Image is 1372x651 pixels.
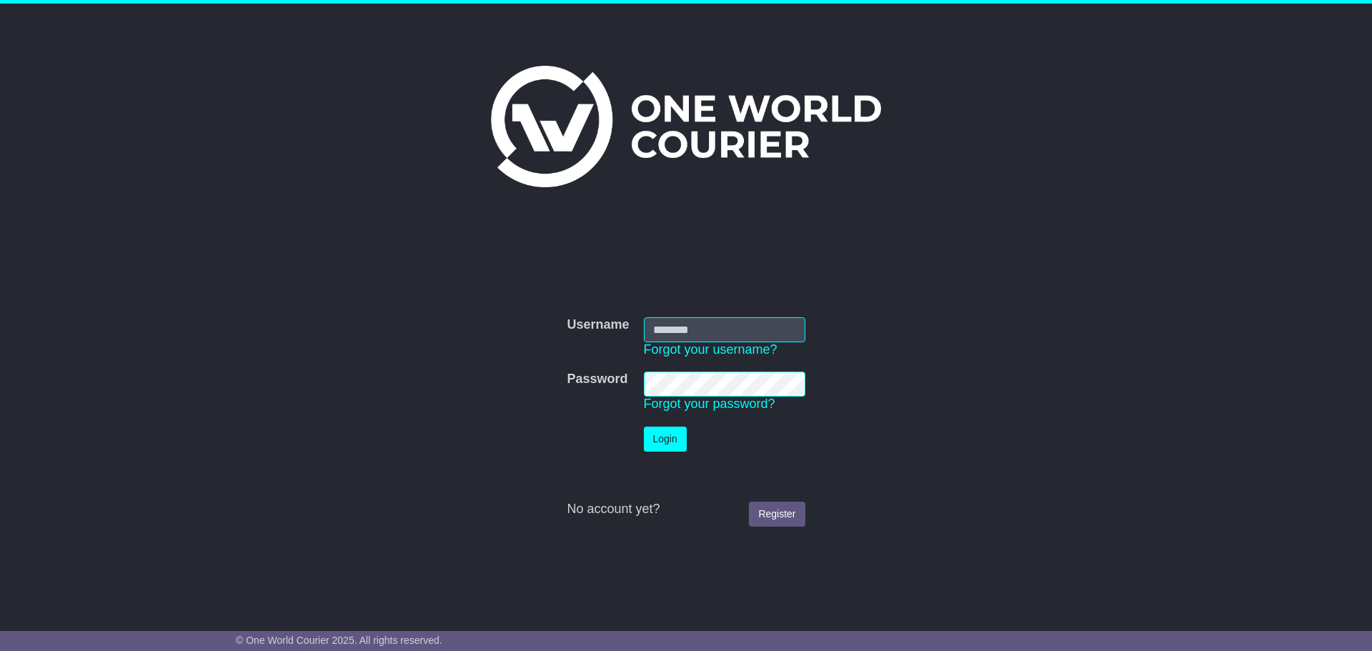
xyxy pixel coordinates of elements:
a: Forgot your username? [644,342,777,357]
label: Username [567,317,629,333]
div: No account yet? [567,502,805,517]
a: Forgot your password? [644,397,775,411]
label: Password [567,372,627,387]
a: Register [749,502,805,527]
button: Login [644,427,687,452]
img: One World [491,66,881,187]
span: © One World Courier 2025. All rights reserved. [236,635,442,646]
